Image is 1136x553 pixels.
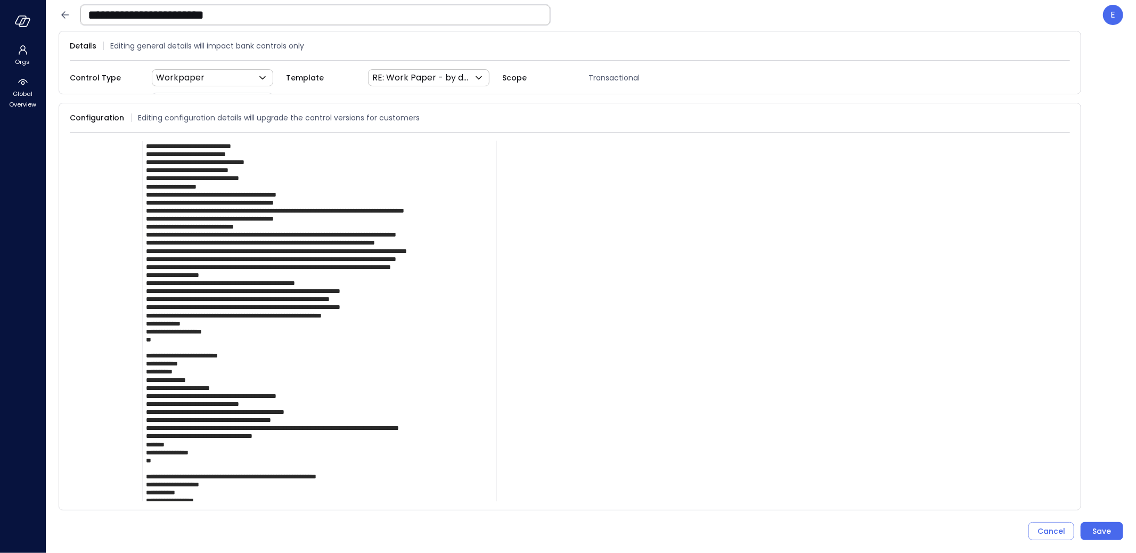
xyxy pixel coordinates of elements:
button: Cancel [1028,522,1074,540]
div: Global Overview [2,75,43,111]
span: Orgs [15,56,30,67]
p: RE: Work Paper - by days [372,71,472,84]
span: Configuration [70,112,124,124]
span: Control Type [70,72,139,84]
span: Transactional [584,72,718,84]
p: Workpaper [156,71,205,84]
div: Save [1093,525,1112,538]
button: Save [1081,522,1123,540]
p: E [1111,9,1116,21]
span: Details [70,40,96,52]
span: Editing configuration details will upgrade the control versions for customers [138,112,420,124]
div: Cancel [1037,525,1065,538]
span: Global Overview [6,88,39,110]
span: Editing general details will impact bank controls only [110,40,304,52]
span: Scope [502,72,571,84]
div: Orgs [2,43,43,68]
div: Eleanor Yehudai [1103,5,1123,25]
span: Template [286,72,355,84]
